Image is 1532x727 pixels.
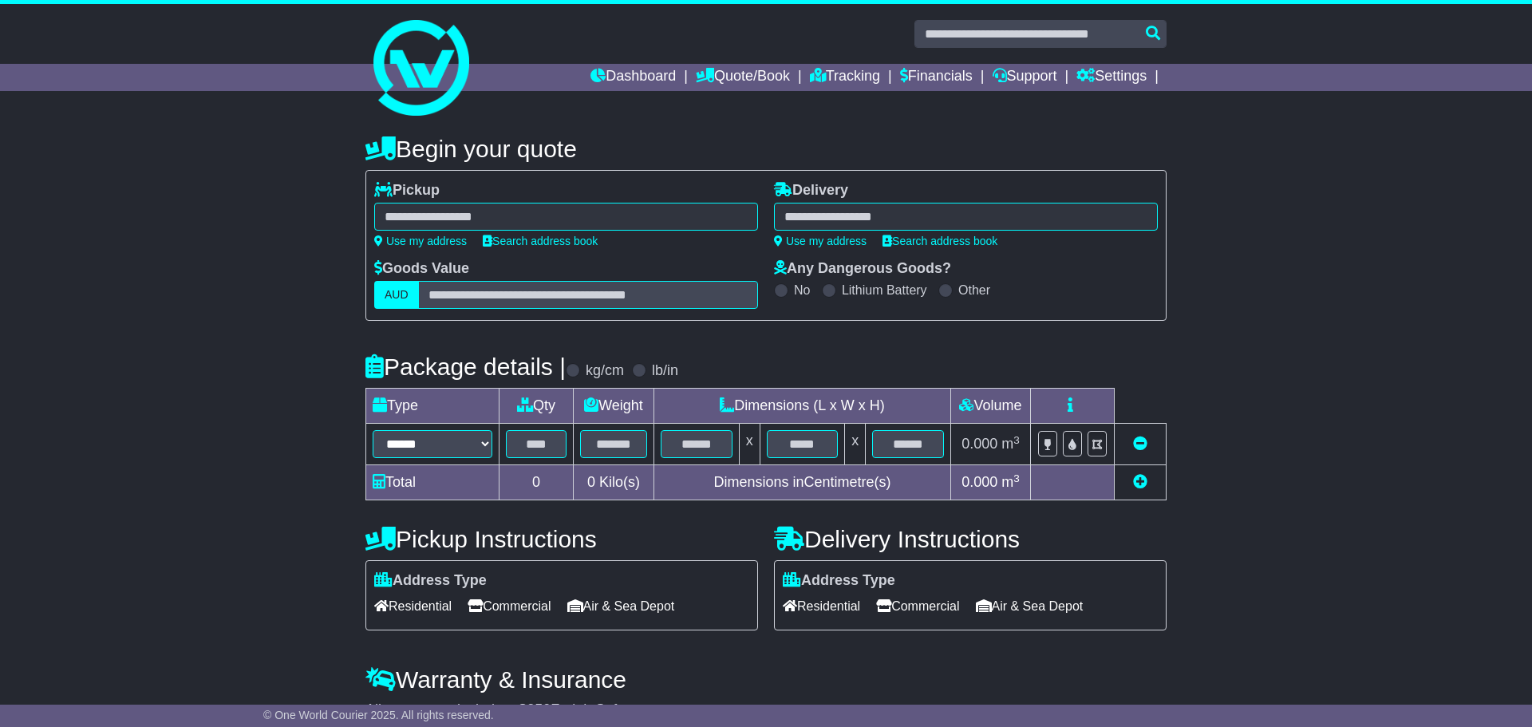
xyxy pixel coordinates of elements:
td: Type [366,389,499,424]
a: Use my address [774,235,867,247]
a: Quote/Book [696,64,790,91]
h4: Pickup Instructions [365,526,758,552]
label: kg/cm [586,362,624,380]
span: 0.000 [961,436,997,452]
label: Pickup [374,182,440,200]
label: Address Type [783,572,895,590]
td: Volume [950,389,1030,424]
a: Search address book [882,235,997,247]
label: Goods Value [374,260,469,278]
td: x [845,424,866,465]
td: Qty [499,389,574,424]
sup: 3 [1013,434,1020,446]
a: Use my address [374,235,467,247]
span: © One World Courier 2025. All rights reserved. [263,709,494,721]
span: Commercial [876,594,959,618]
td: Weight [574,389,654,424]
td: 0 [499,465,574,500]
a: Search address book [483,235,598,247]
a: Add new item [1133,474,1147,490]
span: Residential [783,594,860,618]
label: Other [958,283,990,298]
td: Dimensions in Centimetre(s) [653,465,950,500]
label: Any Dangerous Goods? [774,260,951,278]
span: Air & Sea Depot [567,594,675,618]
span: Residential [374,594,452,618]
span: Commercial [468,594,551,618]
span: 250 [527,701,551,717]
td: Kilo(s) [574,465,654,500]
a: Support [993,64,1057,91]
td: Total [366,465,499,500]
label: AUD [374,281,419,309]
td: Dimensions (L x W x H) [653,389,950,424]
sup: 3 [1013,472,1020,484]
a: Tracking [810,64,880,91]
span: 0.000 [961,474,997,490]
span: Air & Sea Depot [976,594,1084,618]
label: Delivery [774,182,848,200]
h4: Package details | [365,354,566,380]
a: Dashboard [590,64,676,91]
a: Financials [900,64,973,91]
h4: Delivery Instructions [774,526,1167,552]
h4: Begin your quote [365,136,1167,162]
div: All our quotes include a $ FreightSafe warranty. [365,701,1167,719]
td: x [739,424,760,465]
label: lb/in [652,362,678,380]
span: m [1001,474,1020,490]
h4: Warranty & Insurance [365,666,1167,693]
label: No [794,283,810,298]
label: Lithium Battery [842,283,927,298]
span: 0 [587,474,595,490]
a: Settings [1076,64,1147,91]
label: Address Type [374,572,487,590]
a: Remove this item [1133,436,1147,452]
span: m [1001,436,1020,452]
